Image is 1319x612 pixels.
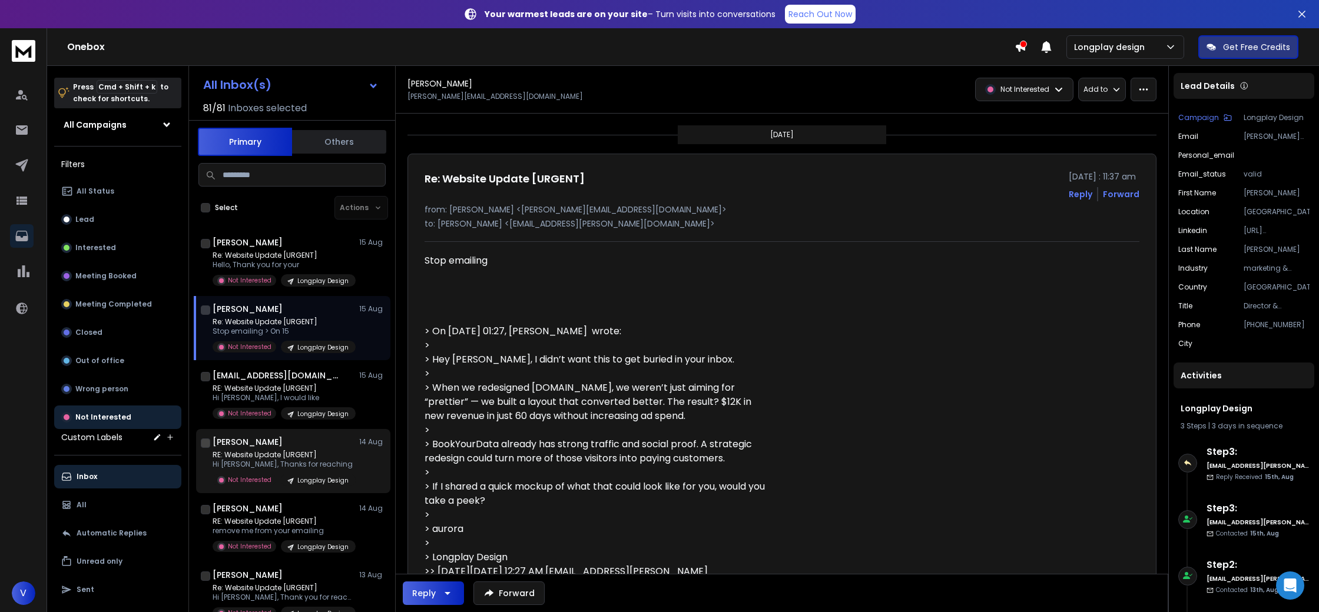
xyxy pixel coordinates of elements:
h3: Custom Labels [61,431,122,443]
p: Not Interested [75,413,131,422]
button: Meeting Booked [54,264,181,288]
button: Wrong person [54,377,181,401]
p: 15 Aug [359,238,386,247]
p: – Turn visits into conversations [485,8,776,20]
p: [GEOGRAPHIC_DATA] [1244,282,1310,292]
p: Meeting Booked [75,271,137,281]
button: V [12,581,35,605]
span: 3 Steps [1181,421,1207,431]
p: Hi [PERSON_NAME], Thank you for reaching [213,593,354,602]
p: 15 Aug [359,371,386,380]
p: Director & Business Owner [1244,301,1310,311]
p: linkedin [1178,226,1207,235]
p: Not Interested [1000,85,1049,94]
p: Contacted [1216,529,1279,538]
button: Meeting Completed [54,292,181,316]
button: Interested [54,236,181,260]
button: Out of office [54,349,181,372]
p: Campaign [1178,113,1219,122]
p: Longplay Design [1244,113,1310,122]
p: Re: Website Update [URGENT] [213,317,354,327]
p: Not Interested [228,542,271,551]
p: Re: Website Update [URGENT] [213,251,354,260]
p: Stop emailing > On 15 [213,327,354,336]
p: Longplay Design [297,476,349,485]
p: Sent [77,585,94,594]
h1: [PERSON_NAME] [213,237,283,248]
h1: [PERSON_NAME] [213,503,283,514]
p: Closed [75,328,102,337]
span: Cmd + Shift + k [97,80,157,94]
div: Forward [1103,188,1139,200]
p: Add to [1083,85,1108,94]
button: Reply [403,581,464,605]
p: Phone [1178,320,1200,330]
p: personal_email [1178,151,1234,160]
p: RE: Website Update [URGENT] [213,450,354,460]
p: Hi [PERSON_NAME], Thanks for reaching [213,460,354,469]
p: email_status [1178,169,1226,179]
h3: Filters [54,156,181,172]
button: Closed [54,321,181,344]
strong: Your warmest leads are on your site [485,8,648,20]
p: Hello, Thank you for your [213,260,354,270]
p: 15 Aug [359,304,386,314]
p: Email [1178,132,1198,141]
p: Reply Received [1216,473,1294,481]
button: All Inbox(s) [194,73,388,97]
button: Others [292,129,386,155]
button: Primary [198,128,292,156]
p: Wrong person [75,384,128,394]
h1: [PERSON_NAME] [213,436,283,448]
p: Lead Details [1181,80,1235,92]
p: Not Interested [228,276,271,285]
button: Get Free Credits [1198,35,1298,59]
p: Reach Out Now [788,8,852,20]
p: title [1178,301,1192,311]
p: Re: Website Update [URGENT] [213,583,354,593]
p: Automatic Replies [77,528,147,538]
p: [PERSON_NAME][EMAIL_ADDRESS][DOMAIN_NAME] [407,92,583,101]
p: [PERSON_NAME][EMAIL_ADDRESS][DOMAIN_NAME] [1244,132,1310,141]
div: Activities [1174,362,1314,388]
p: Longplay Design [297,410,349,418]
div: Reply [412,587,436,599]
p: Longplay Design [297,277,349,285]
p: Longplay design [1074,41,1149,53]
p: Not Interested [228,342,271,351]
p: 14 Aug [359,504,386,513]
button: All Status [54,179,181,203]
p: [GEOGRAPHIC_DATA] [1244,207,1310,217]
p: to: [PERSON_NAME] <[EMAIL_ADDRESS][PERSON_NAME][DOMAIN_NAME]> [425,218,1139,229]
h6: Step 3 : [1207,445,1310,459]
p: [PERSON_NAME] [1244,188,1310,198]
p: RE: Website Update [URGENT] [213,517,354,526]
p: Meeting Completed [75,300,152,309]
p: All [77,500,87,510]
button: Lead [54,208,181,231]
p: RE: Website Update [URGENT] [213,384,354,393]
button: All [54,493,181,517]
p: Interested [75,243,116,252]
h6: [EMAIL_ADDRESS][PERSON_NAME][DOMAIN_NAME] [1207,461,1310,470]
h1: Longplay Design [1181,403,1307,414]
button: Forward [473,581,545,605]
p: country [1178,282,1207,292]
p: industry [1178,264,1208,273]
p: city [1178,339,1192,348]
p: valid [1244,169,1310,179]
button: Unread only [54,550,181,573]
p: Get Free Credits [1223,41,1290,53]
button: All Campaigns [54,113,181,137]
h1: [PERSON_NAME] [407,78,472,89]
h6: Step 3 : [1207,501,1310,515]
p: Not Interested [228,409,271,418]
button: Automatic Replies [54,521,181,545]
p: Longplay Design [297,543,349,551]
h1: All Inbox(s) [203,79,271,91]
button: Not Interested [54,405,181,429]
p: Longplay Design [297,343,349,352]
h1: Re: Website Update [URGENT] [425,171,585,187]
